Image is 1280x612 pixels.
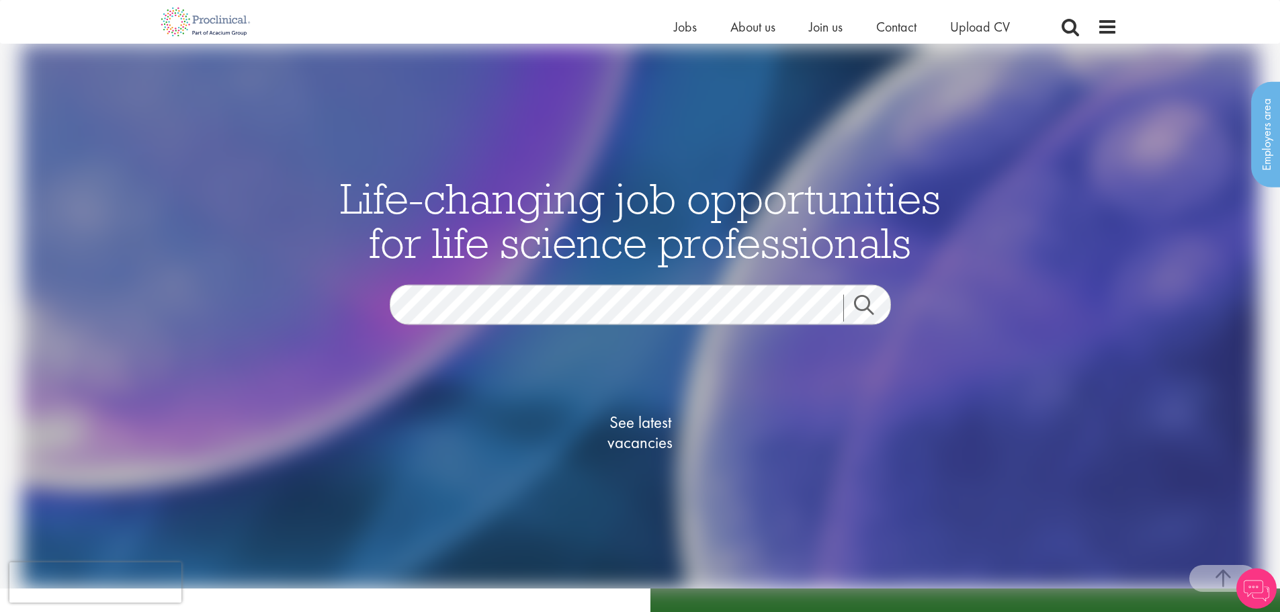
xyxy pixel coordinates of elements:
span: Life-changing job opportunities for life science professionals [340,171,941,269]
img: candidate home [21,44,1259,588]
a: Job search submit button [843,295,901,322]
a: Contact [876,18,916,36]
a: Jobs [674,18,697,36]
a: Upload CV [950,18,1010,36]
span: See latest vacancies [573,412,708,453]
iframe: reCAPTCHA [9,562,181,603]
a: See latestvacancies [573,359,708,507]
a: Join us [809,18,843,36]
a: About us [730,18,775,36]
img: Chatbot [1236,568,1277,609]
